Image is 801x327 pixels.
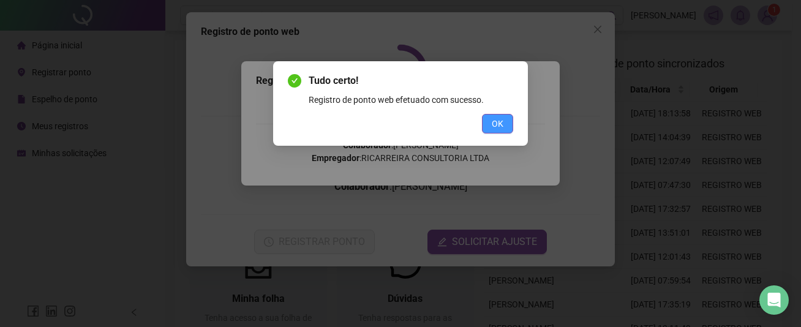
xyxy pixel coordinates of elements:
span: Tudo certo! [309,73,513,88]
span: OK [492,117,503,130]
div: Open Intercom Messenger [759,285,789,315]
span: check-circle [288,74,301,88]
button: OK [482,114,513,133]
div: Registro de ponto web efetuado com sucesso. [309,93,513,107]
